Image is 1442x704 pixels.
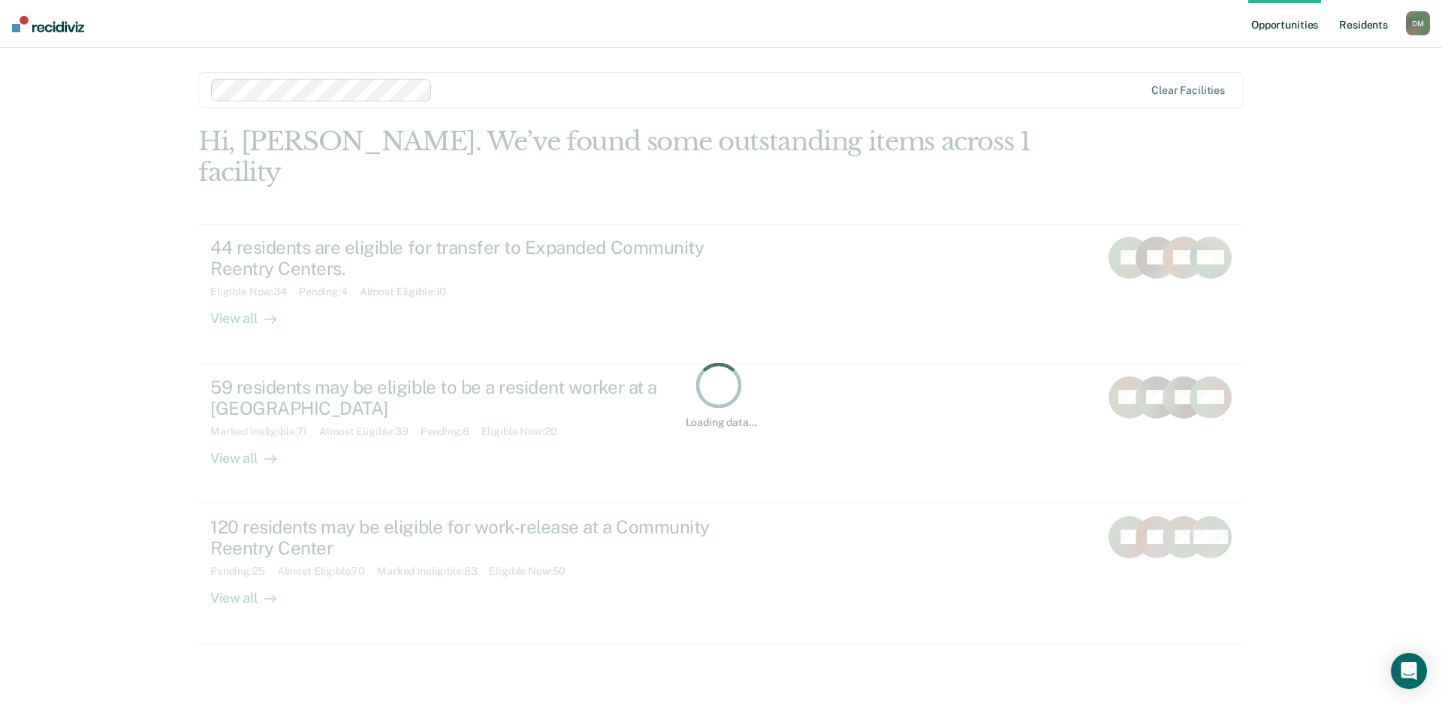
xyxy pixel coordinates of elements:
div: Marked Ineligible : 71 [210,425,319,438]
div: 44 residents are eligible for transfer to Expanded Community Reentry Centers. [210,237,738,280]
a: 59 residents may be eligible to be a resident worker at a [GEOGRAPHIC_DATA]Marked Ineligible:71Al... [198,364,1244,504]
div: Pending : 25 [210,565,277,578]
div: 59 residents may be eligible to be a resident worker at a [GEOGRAPHIC_DATA] [210,376,738,420]
div: Pending : 8 [421,425,481,438]
div: Clear facilities [1151,84,1225,97]
div: Almost Eligible : 39 [319,425,421,438]
div: Marked Ineligible : 83 [377,565,489,578]
div: View all [210,578,294,607]
div: D M [1406,11,1430,35]
img: Recidiviz [12,16,84,32]
div: Almost Eligible : 10 [360,286,459,298]
div: Almost Eligible : 70 [277,565,378,578]
button: DM [1406,11,1430,35]
div: Pending : 4 [299,286,360,298]
a: 44 residents are eligible for transfer to Expanded Community Reentry Centers.Eligible Now:34Pendi... [198,224,1244,364]
div: 120 residents may be eligible for work-release at a Community Reentry Center [210,516,738,560]
div: Eligible Now : 34 [210,286,299,298]
div: Hi, [PERSON_NAME]. We’ve found some outstanding items across 1 facility [198,126,1035,188]
div: Eligible Now : 50 [489,565,578,578]
a: 120 residents may be eligible for work-release at a Community Reentry CenterPending:25Almost Elig... [198,504,1244,644]
div: View all [210,438,294,467]
div: Open Intercom Messenger [1391,653,1427,689]
div: Eligible Now : 20 [481,425,569,438]
div: View all [210,298,294,328]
